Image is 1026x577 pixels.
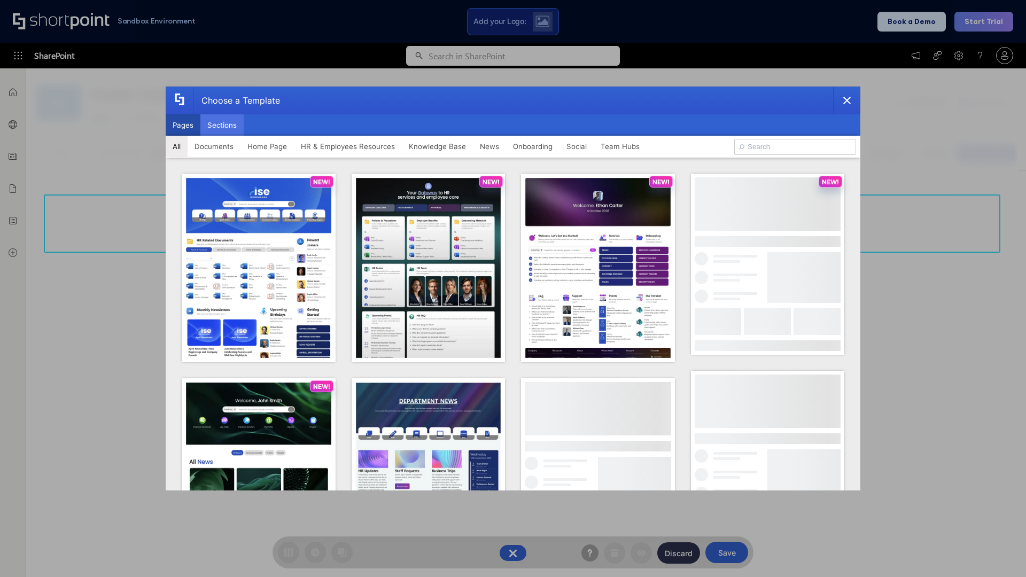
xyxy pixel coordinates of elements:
[652,178,670,186] p: NEW!
[240,136,294,157] button: Home Page
[313,383,330,391] p: NEW!
[594,136,647,157] button: Team Hubs
[200,114,244,136] button: Sections
[559,136,594,157] button: Social
[973,526,1026,577] iframe: Chat Widget
[166,114,200,136] button: Pages
[734,139,856,155] input: Search
[166,136,188,157] button: All
[506,136,559,157] button: Onboarding
[313,178,330,186] p: NEW!
[473,136,506,157] button: News
[193,87,280,114] div: Choose a Template
[402,136,473,157] button: Knowledge Base
[166,87,860,490] div: template selector
[294,136,402,157] button: HR & Employees Resources
[188,136,240,157] button: Documents
[822,178,839,186] p: NEW!
[483,178,500,186] p: NEW!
